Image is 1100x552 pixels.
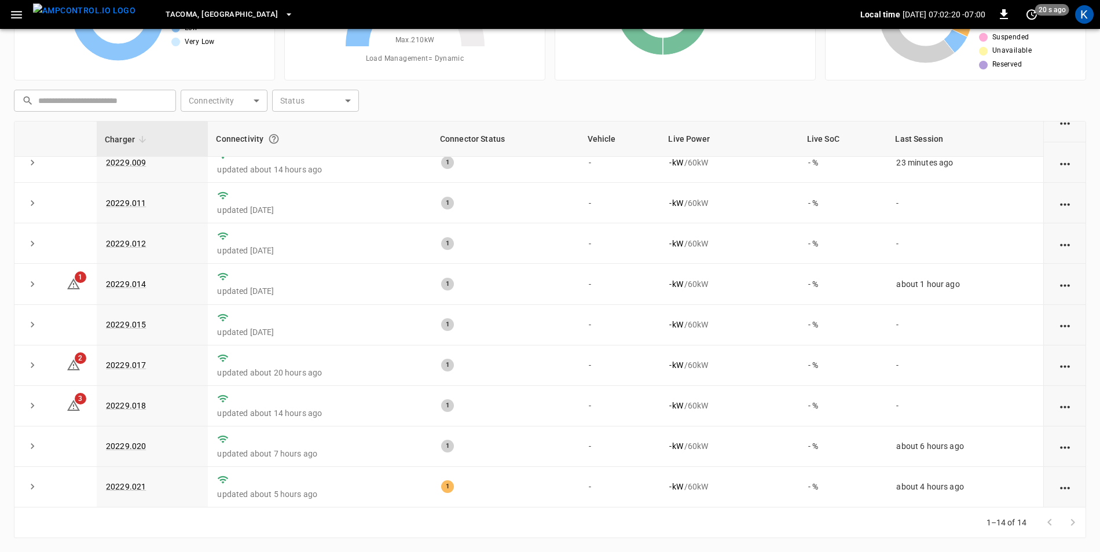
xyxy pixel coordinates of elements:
[887,305,1043,345] td: -
[580,264,661,304] td: -
[217,245,422,256] p: updated [DATE]
[669,197,789,209] div: / 60 kW
[580,467,661,507] td: -
[669,440,683,452] p: - kW
[441,480,454,493] div: 1
[1058,319,1072,330] div: action cell options
[1035,4,1069,16] span: 20 s ago
[106,401,146,410] a: 20229.018
[1058,440,1072,452] div: action cell options
[1075,5,1094,24] div: profile-icon
[887,183,1043,223] td: -
[106,360,146,370] a: 20229.017
[395,35,435,46] span: Max. 210 kW
[106,482,146,491] a: 20229.021
[887,122,1043,157] th: Last Session
[887,386,1043,426] td: -
[185,36,215,48] span: Very Low
[580,386,661,426] td: -
[217,488,422,500] p: updated about 5 hours ago
[217,204,422,216] p: updated [DATE]
[75,352,86,364] span: 2
[263,128,284,149] button: Connection between the charger and our software.
[106,279,146,289] a: 20229.014
[580,426,661,467] td: -
[217,285,422,297] p: updated [DATE]
[441,237,454,250] div: 1
[887,223,1043,264] td: -
[105,133,150,146] span: Charger
[24,154,41,171] button: expand row
[24,356,41,374] button: expand row
[669,481,789,492] div: / 60 kW
[669,400,683,411] p: - kW
[1022,5,1041,24] button: set refresh interval
[580,223,661,264] td: -
[441,440,454,452] div: 1
[992,32,1029,43] span: Suspended
[799,122,888,157] th: Live SoC
[24,397,41,414] button: expand row
[216,128,423,149] div: Connectivity
[432,122,580,157] th: Connector Status
[580,305,661,345] td: -
[887,142,1043,183] td: 23 minutes ago
[75,271,86,283] span: 1
[669,157,789,168] div: / 60 kW
[1058,197,1072,209] div: action cell options
[580,345,661,386] td: -
[799,264,888,304] td: - %
[217,448,422,459] p: updated about 7 hours ago
[75,393,86,404] span: 3
[992,45,1032,57] span: Unavailable
[669,359,683,371] p: - kW
[799,467,888,507] td: - %
[24,316,41,333] button: expand row
[217,367,422,378] p: updated about 20 hours ago
[366,53,464,65] span: Load Management = Dynamic
[24,194,41,212] button: expand row
[441,278,454,290] div: 1
[903,9,985,20] p: [DATE] 07:02:20 -07:00
[106,198,146,208] a: 20229.011
[441,156,454,169] div: 1
[799,305,888,345] td: - %
[580,142,661,183] td: -
[106,158,146,167] a: 20229.009
[580,122,661,157] th: Vehicle
[1058,278,1072,290] div: action cell options
[799,426,888,467] td: - %
[1058,481,1072,492] div: action cell options
[887,345,1043,386] td: -
[669,319,789,330] div: / 60 kW
[24,235,41,252] button: expand row
[860,9,900,20] p: Local time
[24,437,41,455] button: expand row
[106,441,146,451] a: 20229.020
[669,278,683,290] p: - kW
[669,319,683,330] p: - kW
[1058,359,1072,371] div: action cell options
[669,157,683,168] p: - kW
[580,183,661,223] td: -
[887,264,1043,304] td: about 1 hour ago
[106,320,146,329] a: 20229.015
[67,279,80,288] a: 1
[669,197,683,209] p: - kW
[217,164,422,175] p: updated about 14 hours ago
[669,278,789,290] div: / 60 kW
[441,318,454,331] div: 1
[24,275,41,293] button: expand row
[669,238,789,249] div: / 60 kW
[669,359,789,371] div: / 60 kW
[887,426,1043,467] td: about 6 hours ago
[887,467,1043,507] td: about 4 hours ago
[799,345,888,386] td: - %
[106,239,146,248] a: 20229.012
[799,223,888,264] td: - %
[669,440,789,452] div: / 60 kW
[799,142,888,183] td: - %
[161,3,298,26] button: Tacoma, [GEOGRAPHIC_DATA]
[1058,238,1072,249] div: action cell options
[669,481,683,492] p: - kW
